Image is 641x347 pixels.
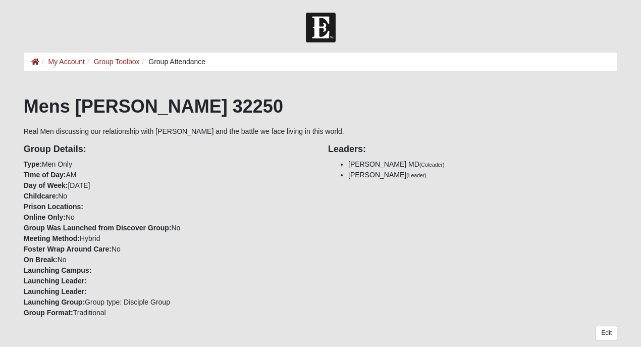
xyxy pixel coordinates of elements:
[24,245,112,253] strong: Foster Wrap Around Care:
[140,57,206,67] li: Group Attendance
[24,95,618,117] h1: Mens [PERSON_NAME] 32250
[24,192,58,200] strong: Childcare:
[24,224,172,232] strong: Group Was Launched from Discover Group:
[24,234,80,242] strong: Meeting Method:
[24,203,83,211] strong: Prison Locations:
[24,213,66,221] strong: Online Only:
[24,256,58,264] strong: On Break:
[24,309,73,317] strong: Group Format:
[94,58,140,66] a: Group Toolbox
[16,137,320,318] div: Men Only AM [DATE] No No No Hybrid No No Group type: Disciple Group Traditional
[328,144,617,155] h4: Leaders:
[24,171,66,179] strong: Time of Day:
[419,162,445,168] small: (Coleader)
[24,266,92,274] strong: Launching Campus:
[24,160,42,168] strong: Type:
[24,298,85,306] strong: Launching Group:
[24,277,87,285] strong: Launching Leader:
[348,170,617,180] li: [PERSON_NAME]
[406,172,426,178] small: (Leader)
[24,181,68,189] strong: Day of Week:
[348,159,617,170] li: [PERSON_NAME] MD
[48,58,85,66] a: My Account
[24,144,313,155] h4: Group Details:
[306,13,336,42] img: Church of Eleven22 Logo
[596,326,617,340] a: Edit
[24,287,87,295] strong: Launching Leader:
